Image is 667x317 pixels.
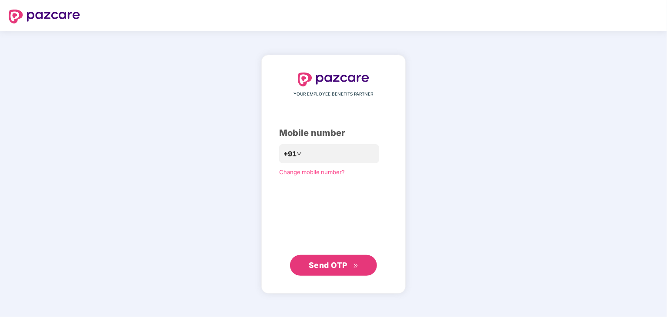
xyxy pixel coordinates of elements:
[294,91,374,98] span: YOUR EMPLOYEE BENEFITS PARTNER
[279,126,388,140] div: Mobile number
[309,261,347,270] span: Send OTP
[9,10,80,23] img: logo
[297,151,302,156] span: down
[353,263,359,269] span: double-right
[290,255,377,276] button: Send OTPdouble-right
[298,73,369,86] img: logo
[279,168,345,175] a: Change mobile number?
[283,149,297,159] span: +91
